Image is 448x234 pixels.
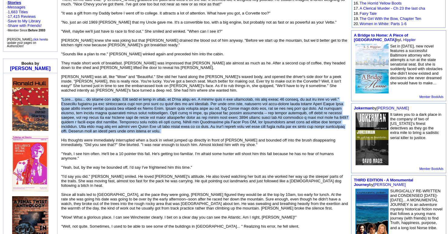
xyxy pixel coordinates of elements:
font: Member Since: [8,29,45,32]
a: Save to My Library [8,19,41,23]
font: by [354,33,416,42]
a: click here [33,38,45,41]
font: by [354,178,413,187]
font: 19. [354,16,359,21]
img: 80441.jpg [12,78,48,131]
b: Before 2003 [28,29,45,32]
a: Jokerman [354,106,372,110]
a: [PERSON_NAME] [10,66,51,71]
a: Messages [8,5,25,9]
font: 17. [354,6,359,11]
img: 80043.jpg [12,136,48,191]
a: L Hippler [400,37,416,42]
a: [PERSON_NAME] [377,106,409,110]
font: It takes you to a dark place in the company of two of [US_STATE]'s finest detectives as they go t... [390,112,441,140]
font: · · [7,10,45,32]
font: 18. [354,11,359,16]
img: 78761.jpg [355,112,389,165]
font: 16. [354,1,359,5]
a: A Clerical Murder - Ch 23 the last cha [360,6,425,11]
a: Fairy Tale [360,11,377,16]
a: The Girl With the Bow, Chapter Ten [360,16,421,21]
font: SURGICALLY RE-WRITTEN and CONDENSED [DATE]-[DATE]... A MONUMENTAL JOURNEY is an adventure mystery... [390,189,443,230]
font: by [354,106,409,110]
a: Stories [8,0,21,5]
font: · · · [7,19,42,32]
a: The Horrid Yellow Boots [360,1,402,5]
img: 79386.jpg [355,44,389,93]
a: [PERSON_NAME] [373,182,406,187]
img: shim.gif [30,75,31,77]
a: 17,415 Reviews [8,14,36,19]
b: Books by [21,61,39,66]
a: THIRD EDITION - A Monumental Journey [354,178,413,187]
font: · [6,5,25,9]
a: Share with Friends! [8,23,42,28]
a: Member BookAds [420,167,443,171]
a: Member BookAds [420,95,443,99]
font: 20. [354,21,359,26]
font: [PERSON_NAME], to update your pages on AuthorsDen! [7,38,48,48]
a: Women in White: Parts 1-6 [360,21,407,26]
a: A Bridge to Home: A Piece of [GEOGRAPHIC_DATA] [354,33,408,42]
font: Set in [DATE], new novel features a successful Baltimore attorney who attempts a run at the state... [390,44,443,85]
a: 1,683 Titles [8,10,28,14]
